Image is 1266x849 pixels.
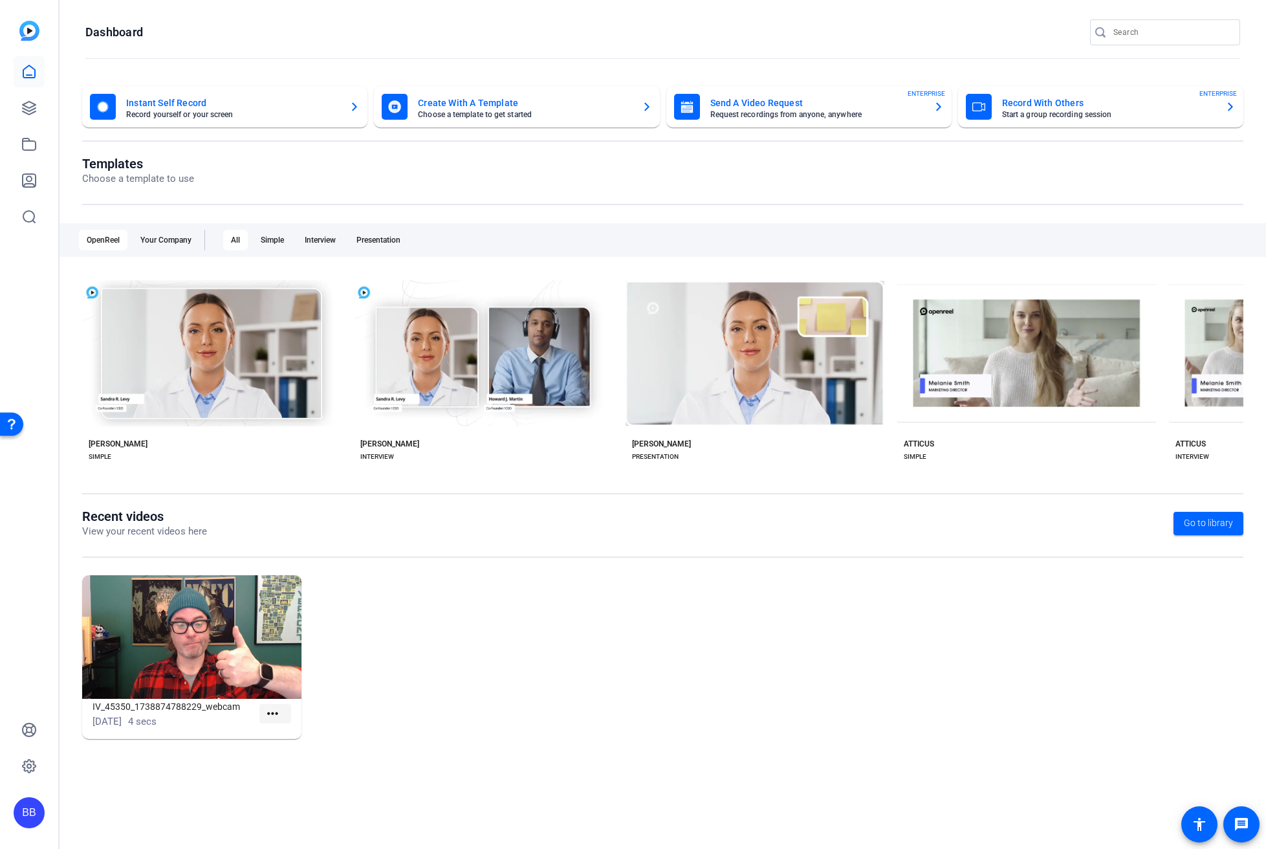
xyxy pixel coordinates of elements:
mat-card-subtitle: Record yourself or your screen [126,111,339,118]
mat-icon: message [1234,817,1249,832]
img: IV_45350_1738874788229_webcam [82,575,301,699]
div: PRESENTATION [632,452,679,462]
mat-icon: more_horiz [265,706,281,722]
a: Go to library [1173,512,1243,535]
div: Simple [253,230,292,250]
button: Create With A TemplateChoose a template to get started [374,86,659,127]
span: [DATE] [93,716,122,727]
mat-card-title: Send A Video Request [710,95,923,111]
button: Instant Self RecordRecord yourself or your screen [82,86,367,127]
div: [PERSON_NAME] [632,439,691,449]
div: SIMPLE [89,452,111,462]
img: blue-gradient.svg [19,21,39,41]
mat-card-title: Record With Others [1002,95,1215,111]
div: Interview [297,230,344,250]
div: SIMPLE [904,452,926,462]
div: Presentation [349,230,408,250]
div: INTERVIEW [1175,452,1209,462]
mat-card-subtitle: Request recordings from anyone, anywhere [710,111,923,118]
div: ATTICUS [904,439,934,449]
span: Go to library [1184,516,1233,530]
div: BB [14,797,45,828]
h1: Templates [82,156,194,171]
p: Choose a template to use [82,171,194,186]
button: Record With OthersStart a group recording sessionENTERPRISE [958,86,1243,127]
mat-card-subtitle: Start a group recording session [1002,111,1215,118]
span: ENTERPRISE [908,89,945,98]
div: [PERSON_NAME] [360,439,419,449]
mat-card-title: Instant Self Record [126,95,339,111]
div: Your Company [133,230,199,250]
span: 4 secs [128,716,157,727]
mat-icon: accessibility [1192,817,1207,832]
div: All [223,230,248,250]
input: Search [1113,25,1230,40]
h1: Recent videos [82,509,207,524]
h1: IV_45350_1738874788229_webcam [93,699,259,714]
button: Send A Video RequestRequest recordings from anyone, anywhereENTERPRISE [666,86,952,127]
div: INTERVIEW [360,452,394,462]
mat-card-subtitle: Choose a template to get started [418,111,631,118]
p: View your recent videos here [82,524,207,539]
div: ATTICUS [1175,439,1206,449]
h1: Dashboard [85,25,143,40]
span: ENTERPRISE [1199,89,1237,98]
mat-card-title: Create With A Template [418,95,631,111]
div: OpenReel [79,230,127,250]
div: [PERSON_NAME] [89,439,147,449]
